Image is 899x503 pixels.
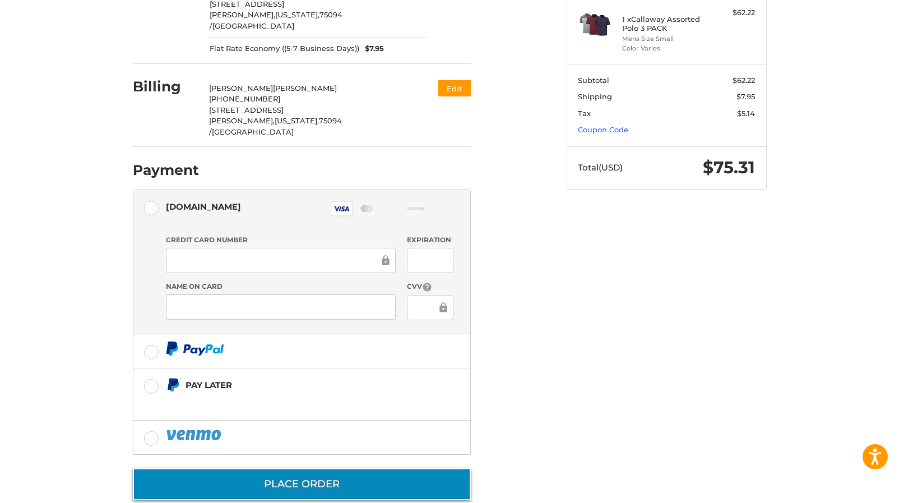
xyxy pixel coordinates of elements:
label: Expiration [407,235,453,245]
span: $5.14 [737,109,755,118]
a: Coupon Code [578,125,628,134]
span: Tax [578,109,591,118]
div: $62.22 [711,7,755,19]
span: [US_STATE], [275,116,319,125]
span: Shipping [578,92,612,101]
span: $62.22 [733,76,755,85]
h2: Payment [133,161,199,179]
span: $7.95 [736,92,755,101]
img: PayPal icon [166,342,224,356]
li: Color Varies [622,44,708,53]
iframe: PayPal Message 1 [166,397,400,407]
label: Credit Card Number [166,235,396,245]
span: Subtotal [578,76,609,85]
span: 75094 / [209,116,342,136]
label: CVV [407,282,453,292]
button: Edit [438,80,471,96]
span: $75.31 [703,157,755,178]
span: [US_STATE], [275,10,319,19]
div: Pay Later [186,376,400,394]
span: $7.95 [359,43,384,54]
button: Place Order [133,468,471,500]
iframe: Google Customer Reviews [807,473,899,503]
span: [GEOGRAPHIC_DATA] [212,21,294,30]
h4: 1 x Callaway Assorted Polo 3 PACK [622,15,708,33]
span: [PERSON_NAME], [209,116,275,125]
h2: Billing [133,78,198,95]
li: Mens Size Small [622,34,708,44]
span: Total (USD) [578,162,623,173]
span: [STREET_ADDRESS] [209,105,284,114]
label: Name on Card [166,282,396,292]
span: [PHONE_NUMBER] [209,94,280,103]
img: PayPal icon [166,428,223,442]
img: Pay Later icon [166,378,180,392]
span: 75094 / [210,10,342,30]
span: [GEOGRAPHIC_DATA] [212,127,294,136]
div: [DOMAIN_NAME] [166,197,241,216]
span: Flat Rate Economy ((5-7 Business Days)) [210,43,359,54]
span: [PERSON_NAME] [209,84,273,93]
span: [PERSON_NAME] [273,84,337,93]
span: [PERSON_NAME], [210,10,275,19]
